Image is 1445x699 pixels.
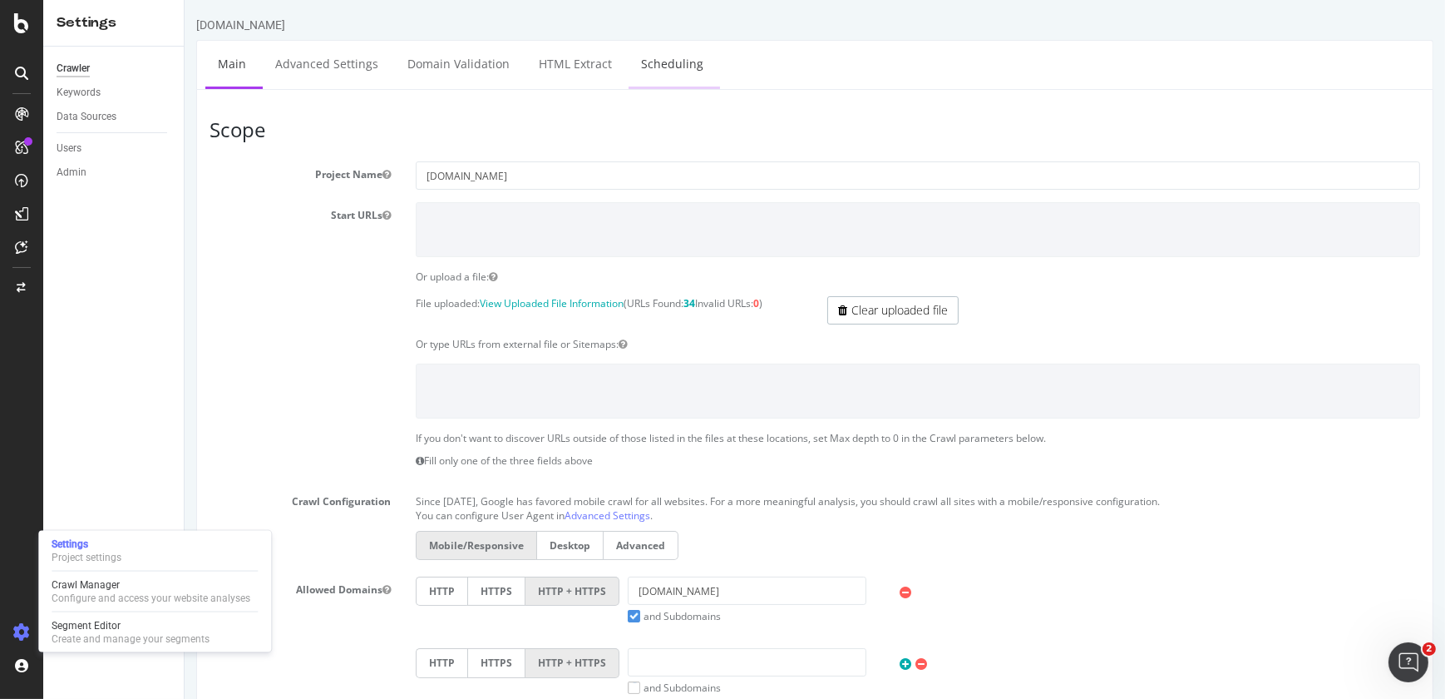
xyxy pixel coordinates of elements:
[45,617,264,647] a: Segment EditorCreate and manage your segments
[57,108,116,126] div: Data Sources
[283,648,341,677] label: HTTPS
[342,41,440,87] a: HTML Extract
[57,13,170,32] div: Settings
[1423,642,1436,656] span: 2
[444,41,531,87] a: Scheduling
[231,648,283,677] label: HTTP
[380,508,466,523] a: Advanced Settings
[57,108,172,126] a: Data Sources
[52,538,121,551] div: Settings
[57,84,101,102] div: Keywords
[45,577,264,607] a: Crawl ManagerConfigure and access your website analyses
[231,488,1235,508] p: Since [DATE], Google has favored mobile crawl for all websites. For a more meaningful analysis, y...
[231,431,1235,445] p: If you don't want to discover URLs outside of those listed in the files at these locations, set M...
[52,632,210,646] div: Create and manage your segments
[419,531,494,560] label: Advanced
[57,164,86,181] div: Admin
[219,337,1248,351] div: Or type URLs from external file or Sitemaps:
[231,531,352,560] label: Mobile/Responsive
[198,208,206,222] button: Start URLs
[341,648,435,677] label: HTTP + HTTPS
[210,41,338,87] a: Domain Validation
[231,577,283,606] label: HTTP
[78,41,206,87] a: Advanced Settings
[283,577,341,606] label: HTTPS
[25,119,1235,141] h3: Scope
[231,508,1235,523] p: You can configure User Agent in .
[295,296,439,310] a: View Uploaded File Information
[12,488,219,508] label: Crawl Configuration
[52,619,210,632] div: Segment Editor
[52,551,121,564] div: Project settings
[12,202,219,222] label: Start URLs
[198,582,206,597] button: Allowed Domains
[57,140,81,157] div: Users
[499,296,510,310] strong: 34
[12,161,219,181] label: Project Name
[57,60,172,77] a: Crawler
[12,577,219,597] label: Allowed Domains
[231,454,1235,468] p: Fill only one of the three fields above
[57,60,90,77] div: Crawler
[1388,642,1428,682] iframe: Intercom live chat
[12,17,101,33] div: [DOMAIN_NAME]
[443,681,536,695] label: and Subdomains
[198,167,206,181] button: Project Name
[569,296,575,310] strong: 0
[443,609,536,623] label: and Subdomains
[45,536,264,566] a: SettingsProject settings
[21,41,74,87] a: Main
[219,270,1248,284] div: Or upload a file:
[57,164,172,181] a: Admin
[352,531,419,560] label: Desktop
[57,140,172,157] a: Users
[52,592,250,605] div: Configure and access your website analyses
[231,296,618,310] p: File uploaded: (URLs Found: Invalid URLs: )
[341,577,435,606] label: HTTP + HTTPS
[57,84,172,102] a: Keywords
[52,578,250,592] div: Crawl Manager
[643,296,774,325] a: Clear uploaded file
